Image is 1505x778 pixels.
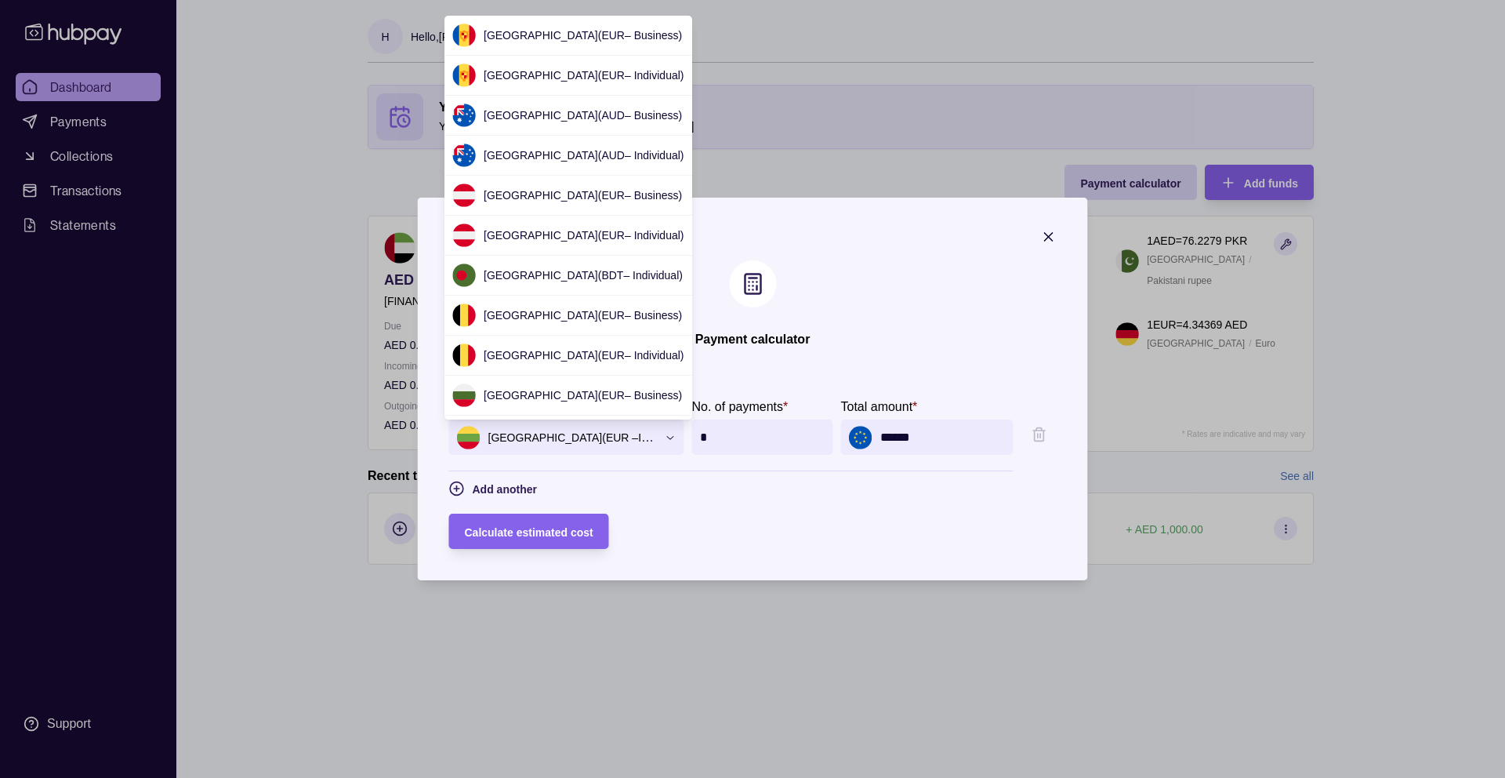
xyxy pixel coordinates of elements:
[484,149,684,162] span: [GEOGRAPHIC_DATA] ( AUD – Individual )
[484,229,684,242] span: [GEOGRAPHIC_DATA] ( EUR – Individual )
[484,189,682,202] span: [GEOGRAPHIC_DATA] ( EUR – Business )
[484,309,682,322] span: [GEOGRAPHIC_DATA] ( EUR – Business )
[452,384,476,407] img: bg
[452,224,476,247] img: at
[484,349,684,362] span: [GEOGRAPHIC_DATA] ( EUR – Individual )
[452,24,476,47] img: ad
[484,109,682,122] span: [GEOGRAPHIC_DATA] ( AUD – Business )
[452,264,476,287] img: bd
[452,144,476,167] img: au
[452,184,476,207] img: at
[484,269,683,282] span: [GEOGRAPHIC_DATA] ( BDT – Individual )
[452,64,476,87] img: ad
[484,69,684,82] span: [GEOGRAPHIC_DATA] ( EUR – Individual )
[452,104,476,127] img: au
[484,389,682,402] span: [GEOGRAPHIC_DATA] ( EUR – Business )
[452,344,476,367] img: be
[484,29,682,42] span: [GEOGRAPHIC_DATA] ( EUR – Business )
[452,304,476,327] img: be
